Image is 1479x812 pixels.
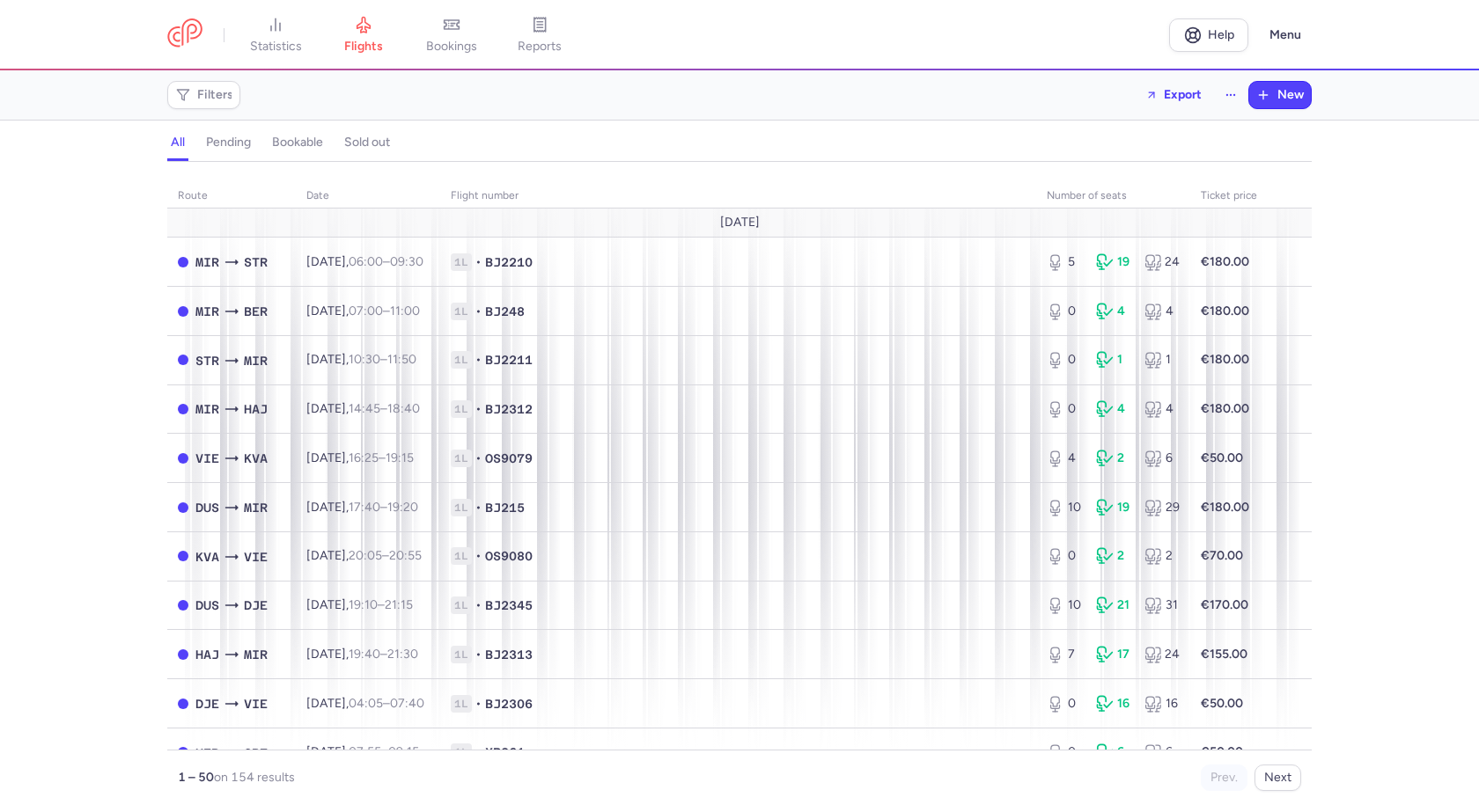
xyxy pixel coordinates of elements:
div: 4 [1144,400,1180,418]
time: 19:10 [349,597,378,612]
span: 1L [451,400,472,418]
time: 18:40 [387,401,420,416]
time: 17:40 [349,500,380,515]
span: BJ248 [485,303,525,320]
span: – [349,548,422,563]
span: • [475,351,482,369]
div: 4 [1047,450,1082,467]
div: 6 [1096,743,1131,761]
span: • [475,743,482,761]
span: STR [195,351,219,370]
div: 6 [1144,450,1180,467]
span: 1L [451,450,472,467]
span: 1L [451,253,472,271]
span: VIE [195,449,219,468]
time: 21:30 [387,647,418,662]
strong: €180.00 [1201,254,1249,269]
th: Flight number [440,183,1036,209]
span: 1L [451,596,472,614]
div: 1 [1144,351,1180,369]
div: 2 [1096,450,1131,467]
span: KVA [244,449,268,468]
span: MIR [195,399,219,419]
button: Export [1134,81,1213,109]
time: 10:30 [349,352,380,367]
span: DUS [195,498,219,517]
span: DJE [195,694,219,713]
span: HER [195,743,219,763]
span: • [475,596,482,614]
span: 1L [451,646,472,663]
span: – [349,597,413,612]
span: MIR [195,252,219,272]
span: [DATE], [306,304,420,318]
strong: €70.00 [1201,548,1243,563]
span: [DATE], [306,352,416,367]
time: 20:05 [349,548,382,563]
time: 20:55 [389,548,422,563]
span: 1L [451,351,472,369]
a: reports [496,16,584,55]
div: 0 [1047,695,1082,713]
span: Export [1164,88,1202,101]
div: 16 [1144,695,1180,713]
h4: sold out [344,135,390,150]
time: 07:40 [390,696,424,711]
span: OS9080 [485,547,533,565]
span: BJ2312 [485,400,533,418]
span: on 154 results [214,770,295,785]
div: 2 [1096,547,1131,565]
span: – [349,450,414,465]
div: 5 [1047,253,1082,271]
span: Help [1208,28,1234,41]
span: STR [244,252,268,272]
div: 1 [1096,351,1131,369]
div: 31 [1144,596,1180,614]
span: BJ2306 [485,695,533,713]
span: 1L [451,695,472,713]
span: • [475,499,482,516]
a: statistics [232,16,320,55]
div: 29 [1144,499,1180,516]
time: 16:25 [349,450,379,465]
span: BJ215 [485,499,525,516]
div: 10 [1047,499,1082,516]
div: 6 [1144,743,1180,761]
time: 19:40 [349,647,380,662]
button: Prev. [1201,764,1247,791]
span: • [475,547,482,565]
time: 07:00 [349,304,383,318]
span: BJ2211 [485,351,533,369]
h4: pending [206,135,251,150]
div: 19 [1096,499,1131,516]
button: Next [1255,764,1301,791]
strong: €170.00 [1201,597,1248,612]
a: bookings [408,16,496,55]
div: 4 [1144,303,1180,320]
span: – [349,304,420,318]
span: • [475,253,482,271]
span: – [349,401,420,416]
strong: €180.00 [1201,401,1249,416]
span: MIR [244,645,268,664]
div: 24 [1144,253,1180,271]
time: 07:55 [349,744,381,759]
span: [DATE], [306,696,424,711]
span: • [475,695,482,713]
span: Filters [197,88,233,102]
button: New [1249,82,1311,108]
time: 19:15 [386,450,414,465]
span: • [475,303,482,320]
div: 10 [1047,596,1082,614]
span: GRZ [244,743,268,763]
div: 7 [1047,646,1082,663]
span: • [475,400,482,418]
strong: €180.00 [1201,304,1249,318]
div: 16 [1096,695,1131,713]
span: – [349,352,416,367]
span: [DATE], [306,548,422,563]
strong: 1 – 50 [178,770,214,785]
h4: bookable [272,135,323,150]
span: [DATE], [306,597,413,612]
span: [DATE] [720,216,760,230]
